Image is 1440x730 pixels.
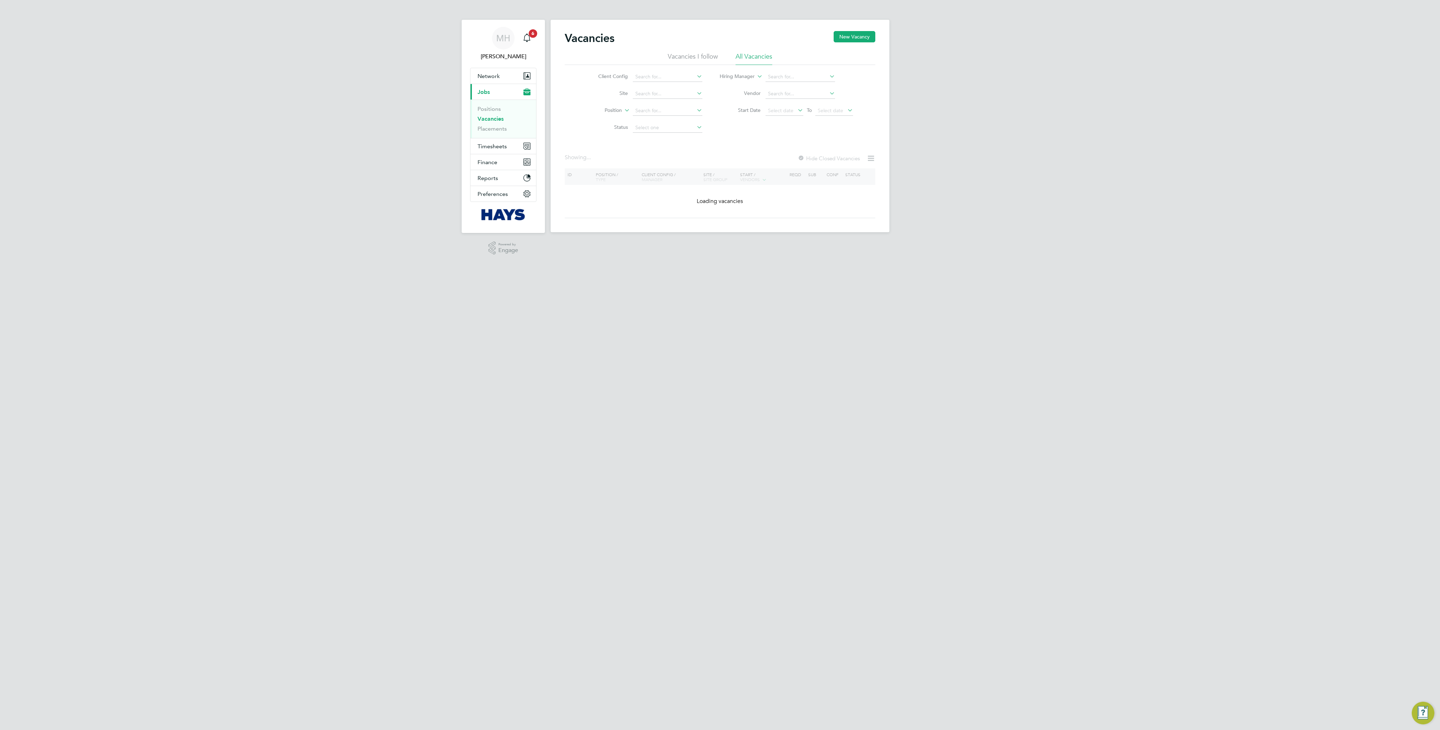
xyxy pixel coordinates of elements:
label: Vendor [720,90,761,96]
span: Preferences [478,191,508,197]
input: Select one [633,123,702,133]
button: Network [470,68,536,84]
span: 6 [529,29,537,38]
a: 6 [520,27,534,49]
span: Select date [768,107,793,114]
span: Reports [478,175,498,181]
input: Search for... [633,89,702,99]
button: Engage Resource Center [1412,702,1434,724]
div: Showing [565,154,592,161]
label: Site [587,90,628,96]
a: Go to home page [470,209,536,220]
li: Vacancies I follow [668,52,718,65]
a: Vacancies [478,115,504,122]
span: Finance [478,159,497,166]
a: MH[PERSON_NAME] [470,27,536,61]
h2: Vacancies [565,31,614,45]
input: Search for... [766,89,835,99]
a: Positions [478,106,501,112]
nav: Main navigation [462,20,545,233]
li: All Vacancies [736,52,772,65]
span: Megan Hall [470,52,536,61]
label: Start Date [720,107,761,113]
input: Search for... [766,72,835,82]
label: Position [581,107,622,114]
span: Jobs [478,89,490,95]
a: Placements [478,125,507,132]
input: Search for... [633,72,702,82]
img: hays-logo-retina.png [481,209,526,220]
label: Status [587,124,628,130]
button: Finance [470,154,536,170]
label: Hide Closed Vacancies [798,155,860,162]
span: Engage [498,247,518,253]
span: Powered by [498,241,518,247]
a: Powered byEngage [488,241,518,255]
span: MH [496,34,510,43]
span: Network [478,73,500,79]
button: Jobs [470,84,536,100]
button: Preferences [470,186,536,202]
label: Client Config [587,73,628,79]
button: Reports [470,170,536,186]
span: Timesheets [478,143,507,150]
label: Hiring Manager [714,73,755,80]
span: Select date [818,107,843,114]
input: Search for... [633,106,702,116]
div: Jobs [470,100,536,138]
button: New Vacancy [834,31,875,42]
span: ... [587,154,591,161]
button: Timesheets [470,138,536,154]
span: To [805,106,814,115]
